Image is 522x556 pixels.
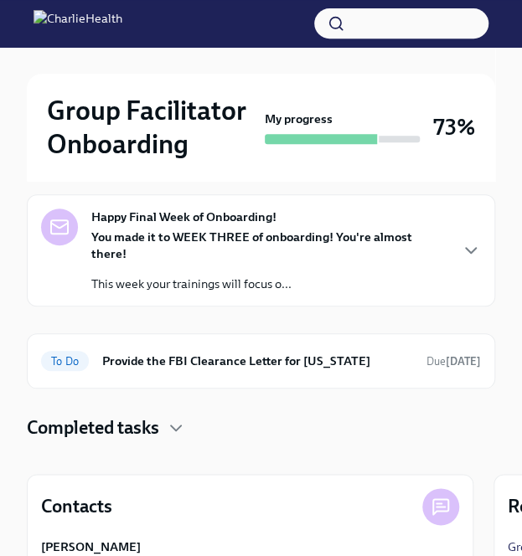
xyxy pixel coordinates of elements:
strong: My progress [265,111,333,127]
a: To DoProvide the FBI Clearance Letter for [US_STATE]Due[DATE] [41,347,481,374]
strong: [DATE] [446,355,481,368]
span: To Do [41,355,89,368]
p: This week your trainings will focus o... [91,275,447,292]
span: Due [426,355,481,368]
h6: Provide the FBI Clearance Letter for [US_STATE] [102,352,413,370]
strong: Happy Final Week of Onboarding! [91,208,277,225]
strong: You made it to WEEK THREE of onboarding! You're almost there! [91,229,412,261]
h3: 73% [433,112,475,142]
img: CharlieHealth [34,10,122,37]
span: October 28th, 2025 08:00 [426,353,481,369]
h4: Completed tasks [27,415,159,440]
h4: Contacts [41,494,112,519]
h2: Group Facilitator Onboarding [47,94,258,161]
div: Completed tasks [27,415,495,440]
strong: [PERSON_NAME] [41,538,141,555]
